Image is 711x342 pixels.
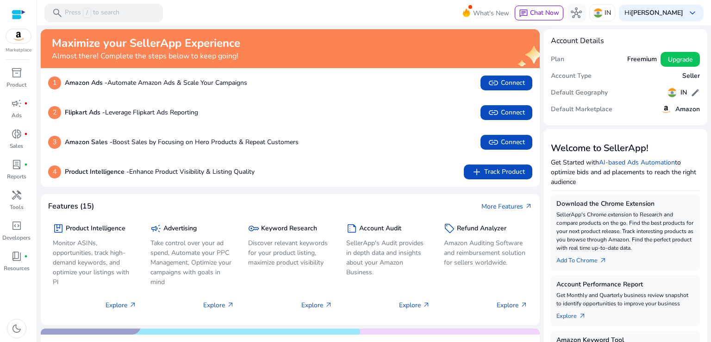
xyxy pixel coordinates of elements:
[551,72,592,80] h5: Account Type
[65,78,107,87] b: Amazon Ads -
[480,105,532,120] button: linkConnect
[346,223,357,234] span: summarize
[10,142,23,150] p: Sales
[11,220,22,231] span: code_blocks
[6,29,31,43] img: amazon.svg
[488,137,499,148] span: link
[346,238,430,277] p: SellerApp's Audit provides in depth data and insights about your Amazon Business.
[480,135,532,150] button: linkConnect
[551,37,604,45] h4: Account Details
[65,167,255,177] p: Enhance Product Visibility & Listing Quality
[11,67,22,78] span: inventory_2
[150,238,234,287] p: Take control over your ad spend, Automate your PPC Management, Optimize your campaigns with goals...
[480,76,532,90] button: linkConnect
[399,300,430,310] p: Explore
[52,7,63,19] span: search
[65,138,112,146] b: Amazon Sales -
[53,223,64,234] span: package
[24,132,28,136] span: fiber_manual_record
[556,281,694,289] h5: Account Performance Report
[106,300,137,310] p: Explore
[65,167,129,176] b: Product Intelligence -
[12,111,22,120] p: Ads
[691,88,700,97] span: edit
[551,89,608,97] h5: Default Geography
[488,137,525,148] span: Connect
[473,5,509,21] span: What's New
[24,101,28,105] span: fiber_manual_record
[24,163,28,166] span: fiber_manual_record
[11,159,22,170] span: lab_profile
[325,301,332,309] span: arrow_outward
[48,165,61,178] p: 4
[471,166,525,177] span: Track Product
[11,251,22,262] span: book_4
[520,301,528,309] span: arrow_outward
[65,108,198,117] p: Leverage Flipkart Ads Reporting
[65,108,105,117] b: Flipkart Ads -
[525,203,532,210] span: arrow_outward
[248,223,259,234] span: key
[481,202,532,211] a: More Featuresarrow_outward
[668,55,692,64] span: Upgrade
[150,223,162,234] span: campaign
[11,190,22,201] span: handyman
[571,7,582,19] span: hub
[48,106,61,119] p: 2
[301,300,332,310] p: Explore
[551,56,564,63] h5: Plan
[65,8,119,18] p: Press to search
[551,143,700,154] h3: Welcome to SellerApp!
[556,252,614,265] a: Add To Chrome
[227,301,234,309] span: arrow_outward
[556,200,694,208] h5: Download the Chrome Extension
[661,52,700,67] button: Upgrade
[488,77,499,89] span: link
[53,238,137,287] p: Monitor ASINs, opportunities, track high-demand keywords, and optimize your listings with PI
[48,76,61,89] p: 1
[497,300,528,310] p: Explore
[530,8,559,17] span: Chat Now
[624,10,683,16] p: Hi
[11,128,22,139] span: donut_small
[65,78,247,88] p: Automate Amazon Ads & Scale Your Campaigns
[11,323,22,334] span: dark_mode
[444,238,528,267] p: Amazon Auditing Software and reimbursement solution for sellers worldwide.
[65,137,299,147] p: Boost Sales by Focusing on Hero Products & Repeat Customers
[680,89,687,97] h5: IN
[6,81,26,89] p: Product
[488,107,499,118] span: link
[567,4,586,22] button: hub
[52,52,240,61] h4: Almost there! Complete the steps below to keep going!
[515,6,563,20] button: chatChat Now
[605,5,611,21] p: IN
[48,202,94,211] h4: Features (15)
[444,223,455,234] span: sell
[661,104,672,115] img: amazon.svg
[10,203,24,211] p: Tools
[551,158,700,187] p: Get Started with to optimize bids and ad placements to reach the right audience
[457,225,506,233] h5: Refund Analyzer
[261,225,317,233] h5: Keyword Research
[6,47,31,54] p: Marketplace
[129,301,137,309] span: arrow_outward
[631,8,683,17] b: [PERSON_NAME]
[7,172,26,181] p: Reports
[488,77,525,89] span: Connect
[667,88,677,97] img: in.svg
[48,136,61,149] p: 3
[675,106,700,114] h5: Amazon
[599,158,675,167] a: AI-based Ads Automation
[464,165,532,179] button: addTrack Product
[551,106,612,114] h5: Default Marketplace
[471,166,482,177] span: add
[599,257,607,264] span: arrow_outward
[203,300,234,310] p: Explore
[359,225,401,233] h5: Account Audit
[556,291,694,308] p: Get Monthly and Quarterly business review snapshot to identify opportunities to improve your busi...
[2,234,31,242] p: Developers
[519,9,528,18] span: chat
[52,37,240,50] h2: Maximize your SellerApp Experience
[488,107,525,118] span: Connect
[423,301,430,309] span: arrow_outward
